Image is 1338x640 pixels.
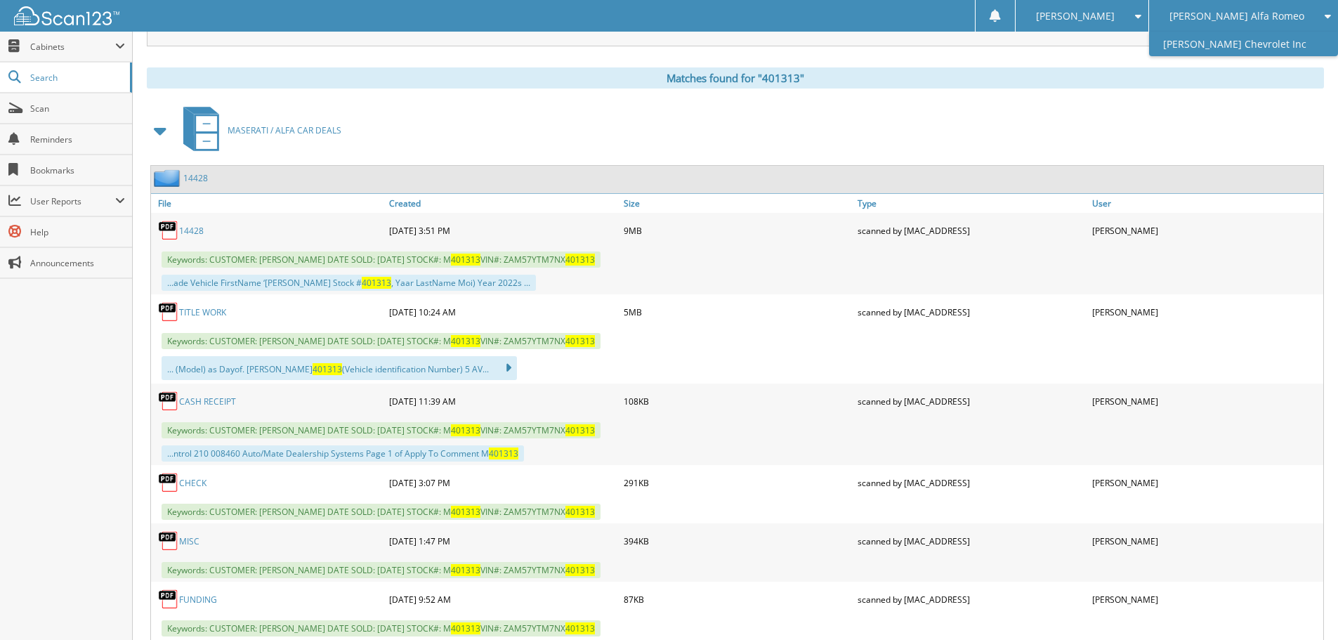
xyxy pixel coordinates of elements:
[151,194,386,213] a: File
[386,387,620,415] div: [DATE] 11:39 AM
[179,396,236,407] a: CASH RECEIPT
[854,527,1089,555] div: scanned by [MAC_ADDRESS]
[147,67,1324,89] div: Matches found for "401313"
[162,562,601,578] span: Keywords: CUSTOMER: [PERSON_NAME] DATE SOLD: [DATE] STOCK#: M VIN#: ZAM57YTM7NX
[158,530,179,551] img: PDF.png
[565,424,595,436] span: 401313
[158,589,179,610] img: PDF.png
[179,306,226,318] a: TITLE WORK
[162,422,601,438] span: Keywords: CUSTOMER: [PERSON_NAME] DATE SOLD: [DATE] STOCK#: M VIN#: ZAM57YTM7NX
[30,133,125,145] span: Reminders
[14,6,119,25] img: scan123-logo-white.svg
[386,527,620,555] div: [DATE] 1:47 PM
[1036,12,1115,20] span: [PERSON_NAME]
[30,195,115,207] span: User Reports
[162,356,517,380] div: ... (Model) as Dayof. [PERSON_NAME] (Vehicle identification Number) 5 AV...
[565,254,595,266] span: 401313
[854,469,1089,497] div: scanned by [MAC_ADDRESS]
[1089,585,1323,613] div: [PERSON_NAME]
[620,194,855,213] a: Size
[565,506,595,518] span: 401313
[620,585,855,613] div: 87KB
[158,301,179,322] img: PDF.png
[451,335,480,347] span: 401313
[313,363,342,375] span: 401313
[179,535,199,547] a: MISC
[162,504,601,520] span: Keywords: CUSTOMER: [PERSON_NAME] DATE SOLD: [DATE] STOCK#: M VIN#: ZAM57YTM7NX
[1089,469,1323,497] div: [PERSON_NAME]
[451,424,480,436] span: 401313
[386,216,620,244] div: [DATE] 3:51 PM
[30,226,125,238] span: Help
[362,277,391,289] span: 401313
[30,164,125,176] span: Bookmarks
[854,216,1089,244] div: scanned by [MAC_ADDRESS]
[162,252,601,268] span: Keywords: CUSTOMER: [PERSON_NAME] DATE SOLD: [DATE] STOCK#: M VIN#: ZAM57YTM7NX
[175,103,341,158] a: MASERATI / ALFA CAR DEALS
[162,275,536,291] div: ...ade Vehicle FirstName ‘[PERSON_NAME] Stock # , Yaar LastName Moi) Year 2022s ...
[162,333,601,349] span: Keywords: CUSTOMER: [PERSON_NAME] DATE SOLD: [DATE] STOCK#: M VIN#: ZAM57YTM7NX
[162,620,601,636] span: Keywords: CUSTOMER: [PERSON_NAME] DATE SOLD: [DATE] STOCK#: M VIN#: ZAM57YTM7NX
[154,169,183,187] img: folder2.png
[620,298,855,326] div: 5MB
[179,225,204,237] a: 14428
[854,585,1089,613] div: scanned by [MAC_ADDRESS]
[158,220,179,241] img: PDF.png
[30,72,123,84] span: Search
[565,622,595,634] span: 401313
[386,585,620,613] div: [DATE] 9:52 AM
[386,298,620,326] div: [DATE] 10:24 AM
[854,387,1089,415] div: scanned by [MAC_ADDRESS]
[30,257,125,269] span: Announcements
[158,391,179,412] img: PDF.png
[386,469,620,497] div: [DATE] 3:07 PM
[1149,32,1338,56] a: [PERSON_NAME] Chevrolet Inc
[228,124,341,136] span: MASERATI / ALFA CAR DEALS
[451,254,480,266] span: 401313
[179,594,217,606] a: FUNDING
[854,194,1089,213] a: Type
[30,41,115,53] span: Cabinets
[620,469,855,497] div: 291KB
[854,298,1089,326] div: scanned by [MAC_ADDRESS]
[565,564,595,576] span: 401313
[489,448,518,459] span: 401313
[1089,298,1323,326] div: [PERSON_NAME]
[1268,573,1338,640] iframe: Chat Widget
[158,472,179,493] img: PDF.png
[451,506,480,518] span: 401313
[1089,387,1323,415] div: [PERSON_NAME]
[1169,12,1304,20] span: [PERSON_NAME] Alfa Romeo
[620,387,855,415] div: 108KB
[183,172,208,184] a: 14428
[179,477,206,489] a: CHECK
[1089,194,1323,213] a: User
[162,445,524,462] div: ...ntrol 210 008460 Auto/Mate Dealership Systems Page 1 of Apply To Comment M
[1089,216,1323,244] div: [PERSON_NAME]
[565,335,595,347] span: 401313
[451,622,480,634] span: 401313
[386,194,620,213] a: Created
[451,564,480,576] span: 401313
[1089,527,1323,555] div: [PERSON_NAME]
[30,103,125,115] span: Scan
[620,527,855,555] div: 394KB
[620,216,855,244] div: 9MB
